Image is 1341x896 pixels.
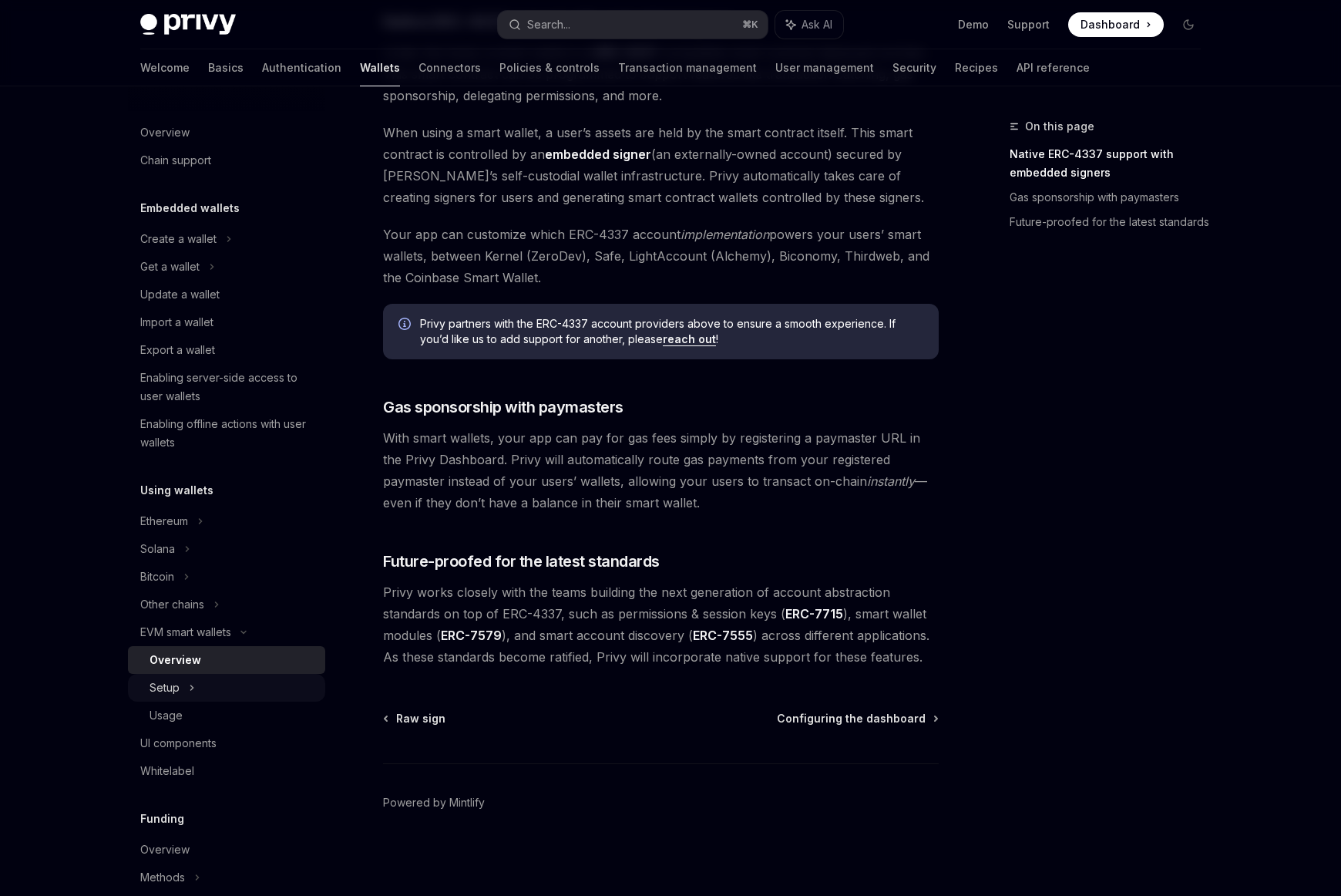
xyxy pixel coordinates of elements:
[955,49,998,86] a: Recipes
[150,706,183,725] div: Usage
[128,336,325,364] a: Export a wallet
[958,17,989,32] a: Demo
[420,316,923,347] span: Privy partners with the ERC-4337 account providers above to ensure a smooth experience. If you’d ...
[128,119,325,147] a: Overview
[208,49,244,86] a: Basics
[262,49,341,86] a: Authentication
[396,711,445,726] span: Raw sign
[140,540,175,558] div: Solana
[150,679,180,697] div: Setup
[140,512,188,531] div: Ethereum
[360,49,400,86] a: Wallets
[140,14,236,35] img: dark logo
[527,15,570,34] div: Search...
[128,729,325,757] a: UI components
[693,628,753,644] a: ERC-7555
[802,17,832,32] span: Ask AI
[777,711,926,726] span: Configuring the dashboard
[1010,210,1213,234] a: Future-proofed for the latest standards
[140,313,213,332] div: Import a wallet
[128,147,325,174] a: Chain support
[140,595,204,614] div: Other chains
[140,415,316,452] div: Enabling offline actions with user wallets
[128,410,325,456] a: Enabling offline actions with user wallets
[742,19,758,31] span: ⌘ K
[128,364,325,410] a: Enabling server-side access to user wallets
[140,49,190,86] a: Welcome
[128,281,325,308] a: Update a wallet
[383,551,660,572] span: Future-proofed for the latest standards
[383,224,939,288] span: Your app can customize which ERC-4337 account powers your users’ smart wallets, between Kernel (Z...
[1081,17,1140,32] span: Dashboard
[383,795,485,810] a: Powered by Mintlify
[398,318,414,333] svg: Info
[681,227,769,242] em: implementation
[140,762,194,780] div: Whitelabel
[1025,117,1094,136] span: On this page
[140,734,217,753] div: UI components
[140,369,316,406] div: Enabling server-side access to user wallets
[1017,49,1090,86] a: API reference
[140,151,211,170] div: Chain support
[775,11,843,39] button: Ask AI
[140,258,200,276] div: Get a wallet
[777,711,937,726] a: Configuring the dashboard
[383,122,939,208] span: When using a smart wallet, a user’s assets are held by the smart contract itself. This smart cont...
[618,49,757,86] a: Transaction management
[140,481,213,500] h5: Using wallets
[1068,12,1164,37] a: Dashboard
[128,836,325,864] a: Overview
[545,147,651,162] strong: embedded signer
[499,49,600,86] a: Policies & controls
[383,396,623,418] span: Gas sponsorship with paymasters
[140,123,190,142] div: Overview
[128,646,325,674] a: Overview
[140,230,217,248] div: Create a wallet
[785,606,843,622] a: ERC-7715
[128,702,325,729] a: Usage
[140,341,215,359] div: Export a wallet
[140,199,240,217] h5: Embedded wallets
[663,332,716,346] a: reach out
[128,757,325,785] a: Whitelabel
[140,568,174,586] div: Bitcoin
[418,49,481,86] a: Connectors
[1176,12,1201,37] button: Toggle dark mode
[441,628,502,644] a: ERC-7579
[867,473,915,489] em: instantly
[140,810,184,828] h5: Funding
[128,308,325,336] a: Import a wallet
[150,651,201,669] div: Overview
[1010,185,1213,210] a: Gas sponsorship with paymasters
[775,49,874,86] a: User management
[383,427,939,514] span: With smart wallets, your app can pay for gas fees simply by registering a paymaster URL in the Pr...
[385,711,445,726] a: Raw sign
[498,11,768,39] button: Search...⌘K
[1007,17,1050,32] a: Support
[1010,142,1213,185] a: Native ERC-4337 support with embedded signers
[140,840,190,859] div: Overview
[140,285,220,304] div: Update a wallet
[140,868,185,887] div: Methods
[140,623,231,642] div: EVM smart wallets
[383,581,939,668] span: Privy works closely with the teams building the next generation of account abstraction standards ...
[892,49,936,86] a: Security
